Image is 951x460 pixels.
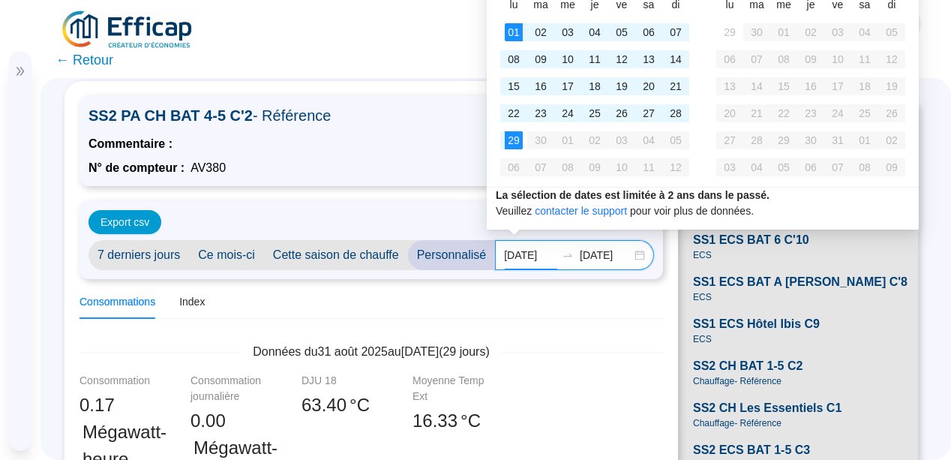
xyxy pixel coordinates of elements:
[88,159,184,177] span: N° de compteur :
[797,73,824,100] td: 2025-10-16
[79,294,155,310] div: Consommations
[851,46,878,73] td: 2025-10-11
[878,100,905,127] td: 2025-10-26
[532,50,550,68] div: 09
[883,131,901,149] div: 02
[775,77,793,95] div: 15
[775,23,793,41] div: 01
[802,23,820,41] div: 02
[613,158,631,176] div: 10
[662,19,689,46] td: 2025-09-07
[829,23,847,41] div: 03
[100,215,149,230] span: Export csv
[883,104,901,122] div: 26
[79,395,89,415] span: 0
[770,19,797,46] td: 2025-10-01
[505,131,523,149] div: 29
[559,104,577,122] div: 24
[554,46,581,73] td: 2025-09-10
[412,410,433,431] span: 16
[743,46,770,73] td: 2025-10-07
[179,294,205,310] div: Index
[504,248,556,263] input: Date de début
[527,46,554,73] td: 2025-09-09
[883,23,901,41] div: 05
[554,19,581,46] td: 2025-09-03
[505,50,523,68] div: 08
[775,158,793,176] div: 05
[640,131,658,149] div: 04
[88,135,172,153] span: Commentaire :
[496,188,910,219] div: Veuillez pour voir plus de données.
[770,154,797,181] td: 2025-11-05
[554,127,581,154] td: 2025-10-01
[635,46,662,73] td: 2025-09-13
[190,410,200,431] span: 0
[743,100,770,127] td: 2025-10-21
[662,46,689,73] td: 2025-09-14
[721,131,739,149] div: 27
[662,127,689,154] td: 2025-10-05
[635,100,662,127] td: 2025-09-27
[748,131,766,149] div: 28
[716,100,743,127] td: 2025-10-20
[635,127,662,154] td: 2025-10-04
[554,73,581,100] td: 2025-09-17
[408,240,496,270] span: Personnalisé
[770,127,797,154] td: 2025-10-29
[851,73,878,100] td: 2025-10-18
[608,127,635,154] td: 2025-10-03
[824,100,851,127] td: 2025-10-24
[640,50,658,68] div: 13
[505,77,523,95] div: 15
[580,248,631,263] input: Date de fin
[693,273,907,291] span: SS1 ECS BAT A [PERSON_NAME] C'8
[824,19,851,46] td: 2025-10-03
[608,73,635,100] td: 2025-09-19
[500,19,527,46] td: 2025-09-01
[662,100,689,127] td: 2025-09-28
[613,77,631,95] div: 19
[721,104,739,122] div: 20
[55,50,113,71] span: ← Retour
[851,154,878,181] td: 2025-11-08
[802,50,820,68] div: 09
[500,46,527,73] td: 2025-09-08
[500,73,527,100] td: 2025-09-15
[856,131,874,149] div: 01
[721,50,739,68] div: 06
[500,127,527,154] td: 2025-09-29
[505,158,523,176] div: 06
[532,158,550,176] div: 07
[586,104,604,122] div: 25
[532,77,550,95] div: 16
[693,333,712,345] span: ECS
[562,249,574,261] span: swap-right
[532,131,550,149] div: 30
[460,407,481,434] span: °C
[613,50,631,68] div: 12
[662,73,689,100] td: 2025-09-21
[883,50,901,68] div: 12
[716,154,743,181] td: 2025-11-03
[693,249,712,261] span: ECS
[559,77,577,95] div: 17
[527,73,554,100] td: 2025-09-16
[667,158,685,176] div: 12
[775,104,793,122] div: 22
[535,205,627,217] a: contacter le support
[613,104,631,122] div: 26
[878,127,905,154] td: 2025-11-02
[581,46,608,73] td: 2025-09-11
[748,50,766,68] div: 07
[667,131,685,149] div: 05
[878,46,905,73] td: 2025-10-12
[581,100,608,127] td: 2025-09-25
[586,131,604,149] div: 02
[851,127,878,154] td: 2025-11-01
[824,46,851,73] td: 2025-10-10
[586,50,604,68] div: 11
[824,154,851,181] td: 2025-11-07
[581,127,608,154] td: 2025-10-02
[716,73,743,100] td: 2025-10-13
